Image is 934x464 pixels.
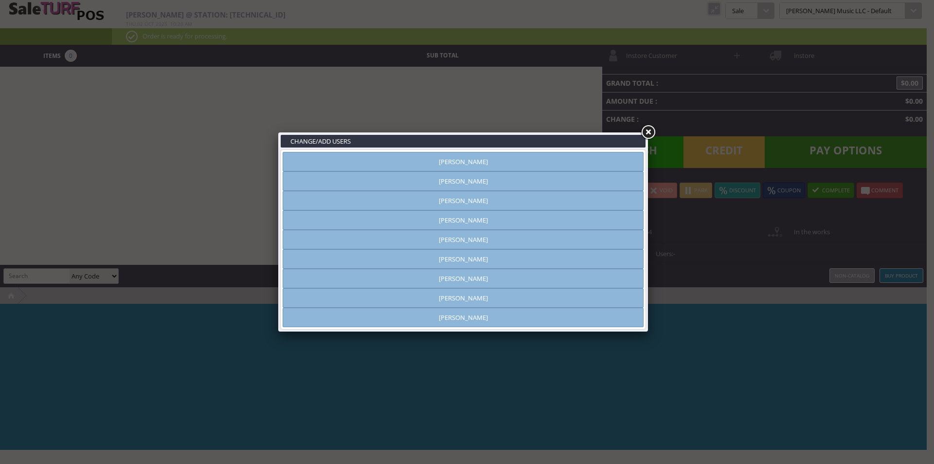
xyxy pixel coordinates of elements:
a: [PERSON_NAME] [283,191,644,210]
a: [PERSON_NAME] [283,269,644,288]
a: [PERSON_NAME] [283,249,644,269]
h3: CHANGE/ADD USERS [281,135,646,148]
a: [PERSON_NAME] [283,230,644,249]
a: [PERSON_NAME] [283,288,644,308]
a: [PERSON_NAME] [283,171,644,191]
a: Close [639,124,657,141]
a: [PERSON_NAME] [283,152,644,171]
a: [PERSON_NAME] [283,210,644,230]
a: [PERSON_NAME] [283,308,644,327]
